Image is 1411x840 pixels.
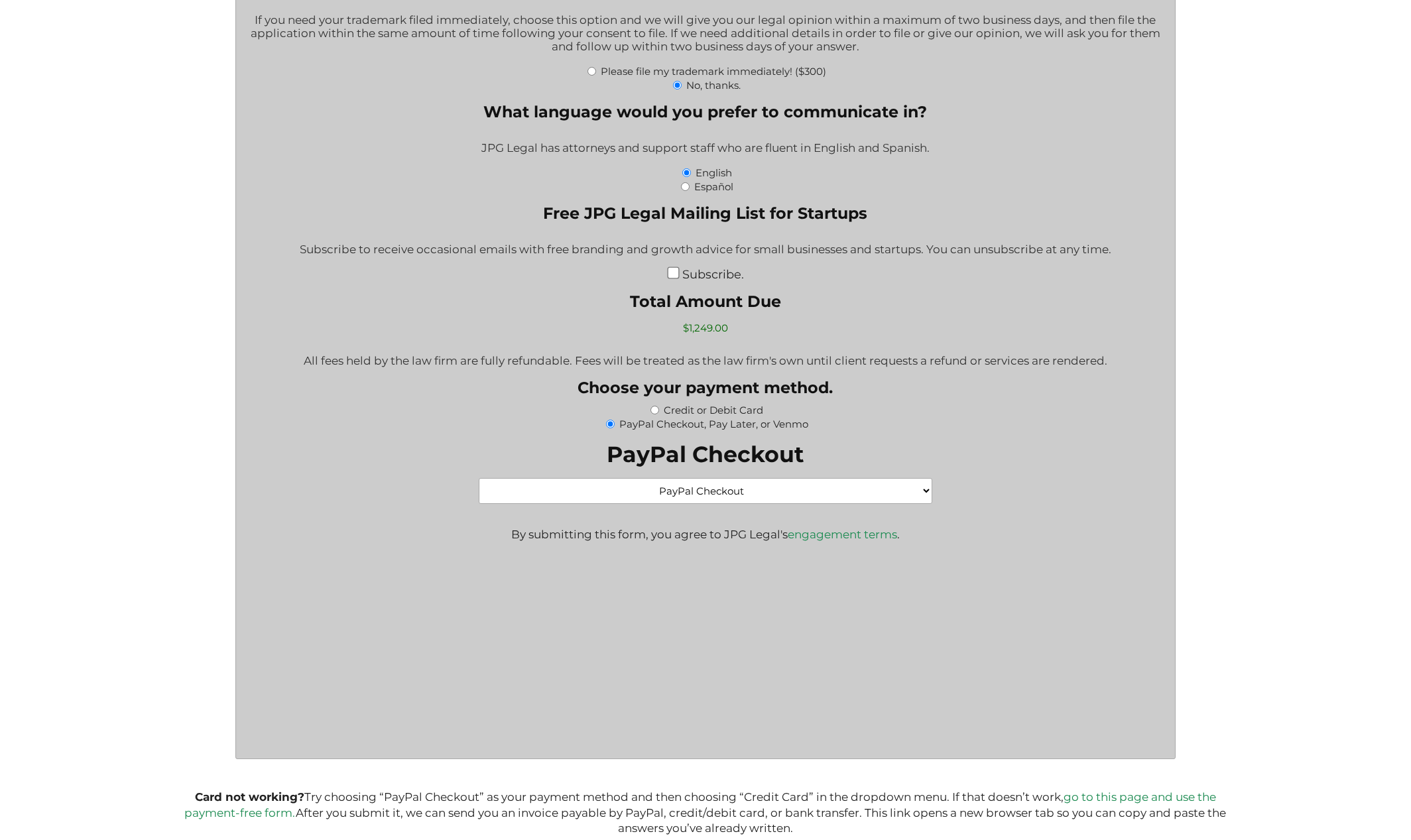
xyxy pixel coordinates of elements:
[304,354,1107,367] p: All fees held by the law firm are fully refundable. Fees will be treated as the law firm's own un...
[195,790,304,804] b: Card not working?
[619,418,808,430] label: PayPal Checkout, Pay Later, or Venmo
[246,5,1164,64] div: If you need your trademark filed immediately, choose this option and we will give you our legal o...
[304,292,1107,311] label: Total Amount Due
[694,180,733,193] label: Español
[601,65,826,78] label: Please file my trademark immediately! ($300)
[578,378,833,397] legend: Choose your payment method.
[607,441,804,467] label: PayPal Checkout
[548,556,1154,735] iframe: PayPal
[483,102,927,121] legend: What language would you prefer to communicate in?
[543,204,867,223] legend: Free JPG Legal Mailing List for Startups
[682,267,744,281] label: Subscribe.
[511,514,900,541] div: By submitting this form, you agree to JPG Legal's .
[788,528,897,541] a: engagement terms
[246,133,1164,165] div: JPG Legal has attorneys and support staff who are fluent in English and Spanish.
[246,234,1164,267] div: Subscribe to receive occasional emails with free branding and growth advice for small businesses ...
[664,404,763,416] label: Credit or Debit Card
[184,790,1216,819] a: go to this page and use the payment-free form.
[686,79,741,91] label: No, thanks.
[696,166,732,179] label: English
